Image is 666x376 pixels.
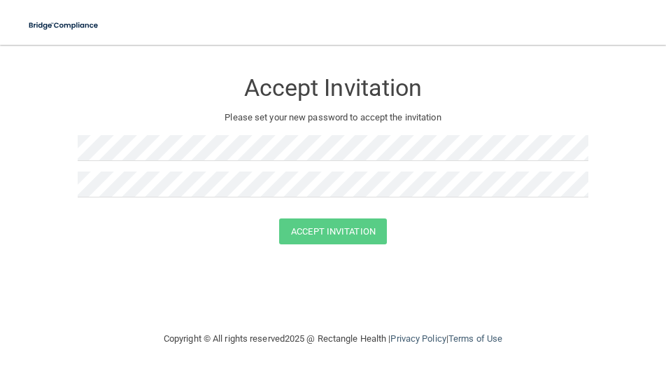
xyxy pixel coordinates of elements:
img: bridge_compliance_login_screen.278c3ca4.svg [21,11,107,40]
a: Terms of Use [448,333,502,344]
h3: Accept Invitation [78,75,588,101]
p: Please set your new password to accept the invitation [88,109,578,126]
button: Accept Invitation [279,218,387,244]
div: Copyright © All rights reserved 2025 @ Rectangle Health | | [78,316,588,361]
a: Privacy Policy [390,333,446,344]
